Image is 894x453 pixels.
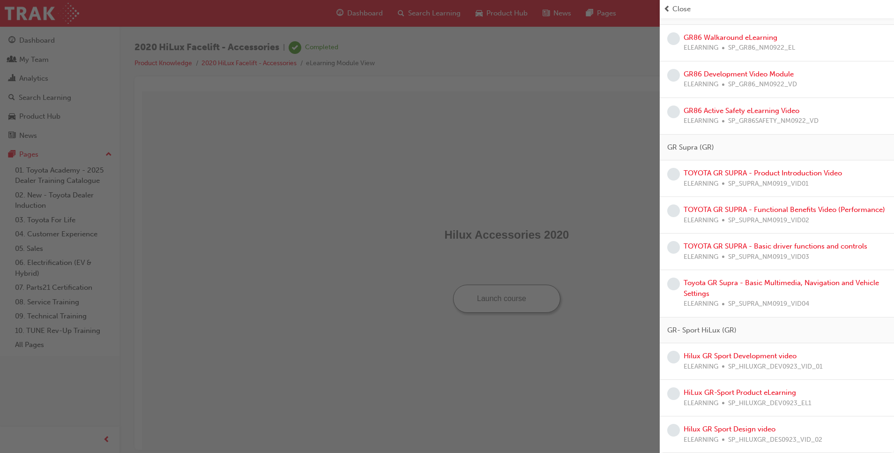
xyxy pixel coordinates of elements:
span: learningRecordVerb_NONE-icon [667,69,680,82]
span: GR Supra (GR) [667,142,714,153]
span: SP_GR86SAFETY_NM0922_VD [728,116,819,127]
span: learningRecordVerb_NONE-icon [667,387,680,400]
span: ELEARNING [684,398,718,409]
img: external_window.png [388,203,395,210]
span: learningRecordVerb_NONE-icon [667,278,680,290]
span: ELEARNING [684,215,718,226]
a: Hilux GR Sport Development video [684,352,797,360]
span: learningRecordVerb_NONE-icon [667,168,680,181]
button: prev-iconClose [663,4,890,15]
span: ELEARNING [684,43,718,53]
span: SP_HILUXGR_DES0923_VID_02 [728,435,822,445]
span: learningRecordVerb_NONE-icon [667,424,680,437]
a: GR86 Development Video Module [684,70,794,78]
span: SP_SUPRA_NM0919_VID03 [728,252,809,263]
a: Hilux GR Sport Design video [684,425,775,433]
span: learningRecordVerb_NONE-icon [667,241,680,254]
span: SP_HILUXGR_DEV0923_VID_01 [728,362,823,372]
button: Launch course: opens in new window [311,193,418,221]
a: TOYOTA GR SUPRA - Product Introduction Video [684,169,842,177]
span: learningRecordVerb_NONE-icon [667,351,680,363]
a: TOYOTA GR SUPRA - Functional Benefits Video (Performance) [684,205,885,214]
span: ELEARNING [684,435,718,445]
span: prev-icon [663,4,670,15]
span: Close [672,4,691,15]
span: ELEARNING [684,252,718,263]
a: GR86 Active Safety eLearning Video [684,106,799,115]
span: learningRecordVerb_NONE-icon [667,106,680,118]
span: ELEARNING [684,362,718,372]
span: SP_HILUXGR_DEV0923_EL1 [728,398,812,409]
span: learningRecordVerb_NONE-icon [667,32,680,45]
span: ELEARNING [684,79,718,90]
a: Toyota GR Supra - Basic Multimedia, Navigation and Vehicle Settings [684,279,879,298]
a: TOYOTA GR SUPRA - Basic driver functions and controls [684,242,867,250]
a: GR86 Walkaround eLearning [684,33,777,42]
h1: Hilux Accessories 2020 [4,137,726,150]
span: SP_SUPRA_NM0919_VID01 [728,179,809,189]
span: ELEARNING [684,299,718,310]
span: SP_GR86_NM0922_EL [728,43,795,53]
a: HiLux GR-Sport Product eLearning [684,388,796,397]
span: GR- Sport HiLux (GR) [667,325,737,336]
span: ELEARNING [684,116,718,127]
span: SP_SUPRA_NM0919_VID02 [728,215,809,226]
span: SP_SUPRA_NM0919_VID04 [728,299,809,310]
span: ELEARNING [684,179,718,189]
span: SP_GR86_NM0922_VD [728,79,797,90]
span: learningRecordVerb_NONE-icon [667,204,680,217]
